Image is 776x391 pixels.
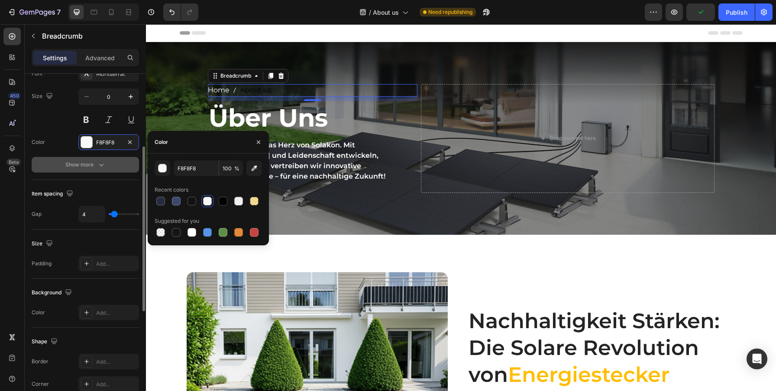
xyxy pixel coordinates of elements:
span: Energiestecker [362,338,524,363]
div: Padding [32,260,52,267]
div: Add... [96,358,137,366]
iframe: Design area [146,24,776,391]
div: Add... [96,260,137,268]
div: Shape [32,336,59,348]
div: Gap [32,210,42,218]
div: Border [32,358,48,365]
span: % [234,165,239,173]
button: Show more [32,157,139,173]
span: Need republishing [428,8,472,16]
p: 7 [57,7,61,17]
button: 7 [3,3,65,21]
span: / [369,8,371,17]
div: Size [32,238,55,250]
div: Font [32,70,42,78]
div: Montserrat [96,70,137,78]
div: Item spacing [32,188,75,200]
div: Add... [96,381,137,388]
div: Show more [65,160,106,169]
p: Breadcrumb [42,31,136,41]
button: Publish [718,3,755,21]
div: Corner [32,380,49,388]
input: Auto [79,206,105,222]
div: Add... [96,309,137,317]
div: Undo/Redo [163,3,198,21]
div: Publish [726,8,747,17]
div: Recent colors [155,186,188,194]
div: Beta [6,159,21,166]
div: Color [155,138,168,146]
input: Eg: FFFFFF [174,160,219,176]
div: Color [32,309,45,316]
div: Background [32,287,74,299]
span: About us [373,8,399,17]
div: Open Intercom Messenger [747,349,767,369]
div: Color [32,138,45,146]
div: Drop element here [404,111,450,117]
p: Advanced [85,53,115,62]
div: 450 [8,92,21,99]
div: Size [32,91,55,102]
div: Suggested for you [155,217,199,225]
p: Settings [43,53,67,62]
div: F8F8F8 [96,139,121,147]
h2: Nachhaltigkeit Stärken: Die Solare Revolution von [322,282,597,365]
